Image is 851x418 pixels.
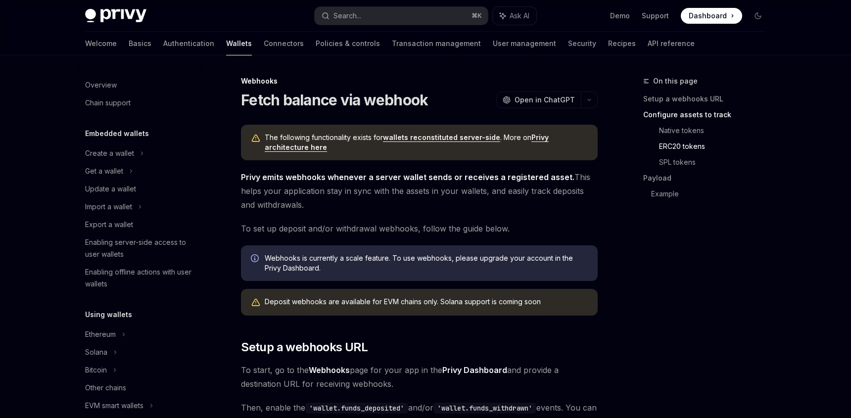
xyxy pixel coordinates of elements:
[472,12,482,20] span: ⌘ K
[85,364,107,376] div: Bitcoin
[750,8,766,24] button: Toggle dark mode
[265,133,588,152] span: The following functionality exists for . More on
[77,263,204,293] a: Enabling offline actions with user wallets
[129,32,151,55] a: Basics
[77,216,204,233] a: Export a wallet
[241,222,598,235] span: To set up deposit and/or withdrawal webhooks, follow the guide below.
[77,379,204,397] a: Other chains
[689,11,727,21] span: Dashboard
[333,10,361,22] div: Search...
[85,97,131,109] div: Chain support
[493,32,556,55] a: User management
[251,134,261,143] svg: Warning
[85,219,133,231] div: Export a wallet
[653,75,698,87] span: On this page
[642,11,669,21] a: Support
[77,180,204,198] a: Update a wallet
[383,133,500,142] a: wallets reconstituted server-side
[315,7,488,25] button: Search...⌘K
[85,147,134,159] div: Create a wallet
[264,32,304,55] a: Connectors
[305,403,408,414] code: 'wallet.funds_deposited'
[241,170,598,212] span: This helps your application stay in sync with the assets in your wallets, and easily track deposi...
[241,91,428,109] h1: Fetch balance via webhook
[163,32,214,55] a: Authentication
[265,297,588,308] div: Deposit webhooks are available for EVM chains only. Solana support is coming soon
[659,139,774,154] a: ERC20 tokens
[316,32,380,55] a: Policies & controls
[442,365,507,375] a: Privy Dashboard
[85,236,198,260] div: Enabling server-side access to user wallets
[515,95,575,105] span: Open in ChatGPT
[77,233,204,263] a: Enabling server-side access to user wallets
[241,172,574,182] strong: Privy emits webhooks whenever a server wallet sends or receives a registered asset.
[85,382,126,394] div: Other chains
[85,128,149,139] h5: Embedded wallets
[85,328,116,340] div: Ethereum
[651,186,774,202] a: Example
[659,154,774,170] a: SPL tokens
[85,165,123,177] div: Get a wallet
[608,32,636,55] a: Recipes
[496,92,581,108] button: Open in ChatGPT
[309,365,350,375] a: Webhooks
[226,32,252,55] a: Wallets
[85,309,132,321] h5: Using wallets
[85,346,107,358] div: Solana
[643,91,774,107] a: Setup a webhooks URL
[392,32,481,55] a: Transaction management
[241,76,598,86] div: Webhooks
[85,400,143,412] div: EVM smart wallets
[251,254,261,264] svg: Info
[643,170,774,186] a: Payload
[241,363,598,391] span: To start, go to the page for your app in the and provide a destination URL for receiving webhooks.
[241,339,368,355] span: Setup a webhooks URL
[85,201,132,213] div: Import a wallet
[85,266,198,290] div: Enabling offline actions with user wallets
[433,403,536,414] code: 'wallet.funds_withdrawn'
[265,253,588,273] span: Webhooks is currently a scale feature. To use webhooks, please upgrade your account in the Privy ...
[648,32,695,55] a: API reference
[610,11,630,21] a: Demo
[643,107,774,123] a: Configure assets to track
[510,11,529,21] span: Ask AI
[85,9,146,23] img: dark logo
[85,183,136,195] div: Update a wallet
[659,123,774,139] a: Native tokens
[85,79,117,91] div: Overview
[77,76,204,94] a: Overview
[681,8,742,24] a: Dashboard
[251,298,261,308] svg: Warning
[77,94,204,112] a: Chain support
[85,32,117,55] a: Welcome
[568,32,596,55] a: Security
[493,7,536,25] button: Ask AI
